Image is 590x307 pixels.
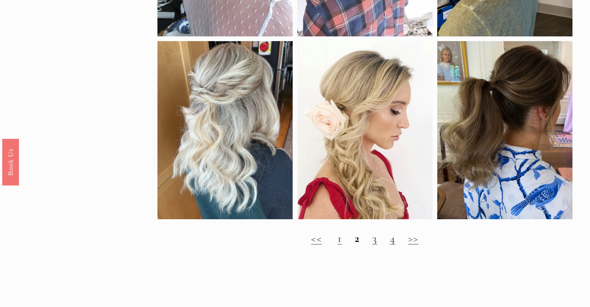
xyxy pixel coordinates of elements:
[372,231,377,245] a: 3
[311,231,322,245] a: <<
[338,231,342,245] a: 1
[408,231,419,245] a: >>
[390,231,395,245] a: 4
[355,231,360,245] strong: 2
[2,138,19,185] a: Book Us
